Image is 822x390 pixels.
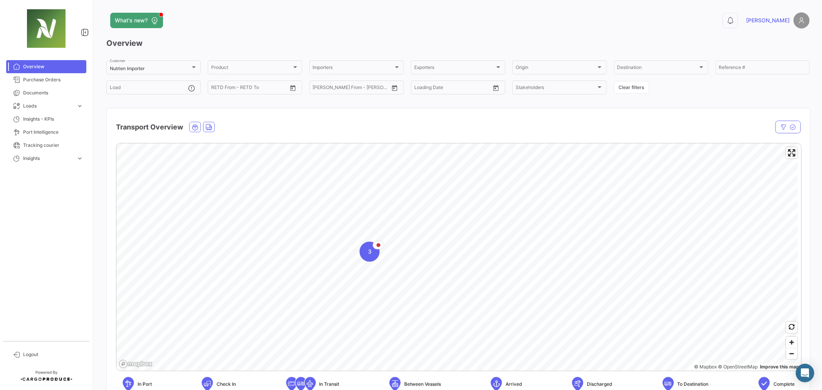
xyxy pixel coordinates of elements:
[694,364,717,370] a: Mapbox
[23,351,83,358] span: Logout
[773,381,795,388] span: Complete
[110,13,163,28] button: What's new?
[106,38,810,49] h3: Overview
[516,86,596,91] span: Stakeholders
[6,73,86,86] a: Purchase Orders
[76,103,83,109] span: expand_more
[786,337,797,348] button: Zoom in
[23,76,83,83] span: Purchase Orders
[6,113,86,126] a: Insights - KPIs
[6,60,86,73] a: Overview
[760,364,799,370] a: Map feedback
[23,129,83,136] span: Port Intelligence
[211,66,292,71] span: Product
[617,66,698,71] span: Destination
[490,82,502,94] button: Open calendar
[414,66,495,71] span: Exporters
[110,66,145,71] mat-select-trigger: Nutrien Importer
[23,116,83,123] span: Insights - KPIs
[430,86,467,91] input: To
[23,103,73,109] span: Loads
[119,360,153,368] a: Mapbox logo
[76,155,83,162] span: expand_more
[6,86,86,99] a: Documents
[313,66,393,71] span: Importers
[313,86,324,91] input: From
[677,381,709,388] span: To Destination
[796,364,814,382] div: Abrir Intercom Messenger
[786,348,797,359] button: Zoom out
[506,381,522,388] span: Arrived
[746,17,790,24] span: [PERSON_NAME]
[23,89,83,96] span: Documents
[319,381,340,388] span: In Transit
[786,147,797,158] button: Enter fullscreen
[190,122,200,132] button: Ocean
[414,86,425,91] input: From
[389,82,400,94] button: Open calendar
[404,381,441,388] span: Between Vessels
[6,139,86,152] a: Tracking courier
[138,381,152,388] span: In Port
[718,364,758,370] a: OpenStreetMap
[793,12,810,29] img: placeholder-user.png
[115,17,148,24] span: What's new?
[516,66,596,71] span: Origin
[368,248,371,256] span: 3
[23,63,83,70] span: Overview
[116,143,798,372] canvas: Map
[587,381,612,388] span: Discharged
[614,81,649,94] button: Clear filters
[217,381,236,388] span: Check In
[6,126,86,139] a: Port Intelligence
[329,86,366,91] input: To
[227,86,264,91] input: To
[23,155,73,162] span: Insights
[203,122,214,132] button: Land
[23,142,83,149] span: Tracking courier
[211,86,222,91] input: From
[360,242,380,262] div: Map marker
[116,122,183,133] h4: Transport Overview
[27,9,66,48] img: 271cc1aa-31de-466a-a0eb-01e8d6f3049f.jpg
[287,82,299,94] button: Open calendar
